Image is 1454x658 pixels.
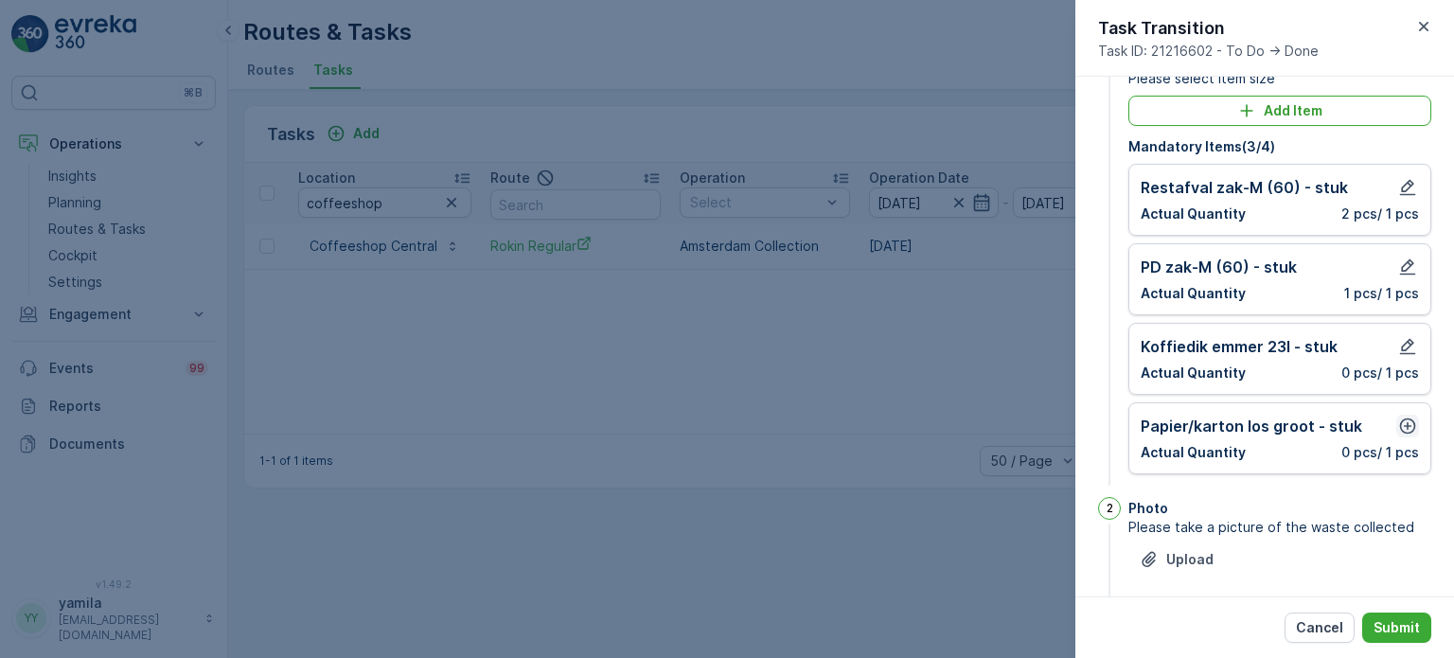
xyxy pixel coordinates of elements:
[1098,42,1319,61] span: Task ID: 21216602 - To Do -> Done
[1341,443,1419,462] p: 0 pcs / 1 pcs
[1264,101,1322,120] p: Add Item
[1128,69,1431,88] span: Please select item size
[1128,499,1168,518] p: Photo
[1128,518,1431,537] span: Please take a picture of the waste collected
[1166,550,1214,569] p: Upload
[1141,443,1246,462] p: Actual Quantity
[1141,176,1348,199] p: Restafval zak-M (60) - stuk
[1141,284,1246,303] p: Actual Quantity
[1128,137,1431,156] p: Mandatory Items ( 3 / 4 )
[1344,284,1419,303] p: 1 pcs / 1 pcs
[1098,497,1121,520] div: 2
[1128,96,1431,126] button: Add Item
[1362,613,1431,643] button: Submit
[1296,618,1343,637] p: Cancel
[1341,364,1419,382] p: 0 pcs / 1 pcs
[1341,205,1419,223] p: 2 pcs / 1 pcs
[1141,335,1338,358] p: Koffiedik emmer 23l - stuk
[1285,613,1355,643] button: Cancel
[1141,364,1246,382] p: Actual Quantity
[1374,618,1420,637] p: Submit
[1141,205,1246,223] p: Actual Quantity
[1128,544,1225,575] button: Upload File
[1141,256,1297,278] p: PD zak-M (60) - stuk
[1098,15,1319,42] p: Task Transition
[1141,415,1362,437] p: Papier/karton los groot - stuk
